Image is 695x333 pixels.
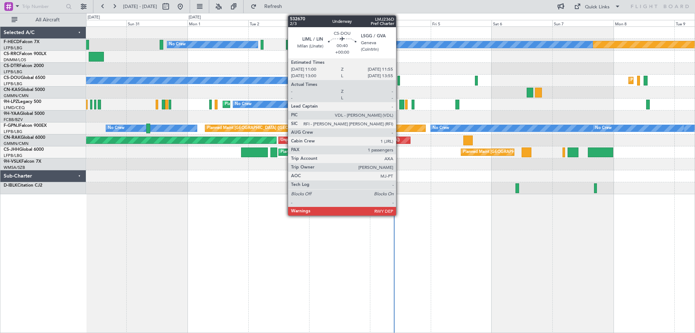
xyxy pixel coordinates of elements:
a: CN-KASGlobal 5000 [4,88,45,92]
div: No Crew [595,123,612,134]
span: All Aircraft [19,17,76,22]
button: All Aircraft [8,14,79,26]
div: Mon 8 [614,20,674,26]
a: WMSA/SZB [4,165,25,170]
a: D-IBLKCitation CJ2 [4,183,42,188]
span: CS-DOU [4,76,21,80]
button: Refresh [247,1,291,12]
span: CS-JHH [4,147,19,152]
a: 9H-VSLKFalcon 7X [4,159,41,164]
span: 9H-YAA [4,112,20,116]
div: No Crew [235,99,252,110]
div: No Crew [433,123,449,134]
input: Trip Number [22,1,64,12]
a: 9H-YAAGlobal 5000 [4,112,45,116]
div: No Crew [169,39,186,50]
div: No Crew [339,39,355,50]
div: Planned Maint [GEOGRAPHIC_DATA] ([GEOGRAPHIC_DATA]) [463,147,577,158]
a: GMMN/CMN [4,141,29,146]
a: GMMN/CMN [4,93,29,99]
div: Planned Maint [GEOGRAPHIC_DATA] ([GEOGRAPHIC_DATA]) [292,39,406,50]
div: Unplanned Maint [GEOGRAPHIC_DATA] ([GEOGRAPHIC_DATA]) [281,135,400,146]
div: Planned Maint Nice ([GEOGRAPHIC_DATA]) [225,99,306,110]
a: FCBB/BZV [4,117,23,122]
div: No Crew [108,123,125,134]
span: CS-RRC [4,52,19,56]
span: CN-KAS [4,88,20,92]
a: F-GPNJFalcon 900EX [4,124,47,128]
span: 9H-LPZ [4,100,18,104]
a: F-HECDFalcon 7X [4,40,39,44]
a: CS-JHHGlobal 6000 [4,147,44,152]
button: Quick Links [570,1,624,12]
span: Refresh [258,4,288,9]
div: Sat 30 [66,20,126,26]
a: 9H-LPZLegacy 500 [4,100,41,104]
span: CN-RAK [4,136,21,140]
a: LFPB/LBG [4,45,22,51]
span: 9H-VSLK [4,159,21,164]
span: [DATE] - [DATE] [123,3,157,10]
a: LFPB/LBG [4,69,22,75]
div: Sun 7 [552,20,613,26]
a: CN-RAKGlobal 6000 [4,136,45,140]
span: D-IBLK [4,183,17,188]
span: F-GPNJ [4,124,19,128]
a: LFPB/LBG [4,81,22,87]
div: Tue 2 [248,20,309,26]
div: Planned Maint [GEOGRAPHIC_DATA] ([GEOGRAPHIC_DATA]) [207,123,321,134]
div: [DATE] [88,14,100,21]
span: F-HECD [4,40,20,44]
a: CS-RRCFalcon 900LX [4,52,46,56]
div: Fri 5 [431,20,492,26]
a: DNMM/LOS [4,57,26,63]
div: Wed 3 [309,20,370,26]
a: LFPB/LBG [4,153,22,158]
a: LFMD/CEQ [4,105,25,111]
a: CS-DTRFalcon 2000 [4,64,44,68]
div: Quick Links [585,4,610,11]
div: Sun 31 [126,20,187,26]
span: CS-DTR [4,64,19,68]
div: Sat 6 [492,20,552,26]
div: Planned Maint [GEOGRAPHIC_DATA] ([GEOGRAPHIC_DATA]) [281,147,395,158]
div: [DATE] [189,14,201,21]
a: CS-DOUGlobal 6500 [4,76,45,80]
div: Planned Maint [GEOGRAPHIC_DATA] (Ataturk) [346,63,433,74]
a: LFPB/LBG [4,129,22,134]
div: Thu 4 [370,20,431,26]
div: Mon 1 [188,20,248,26]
